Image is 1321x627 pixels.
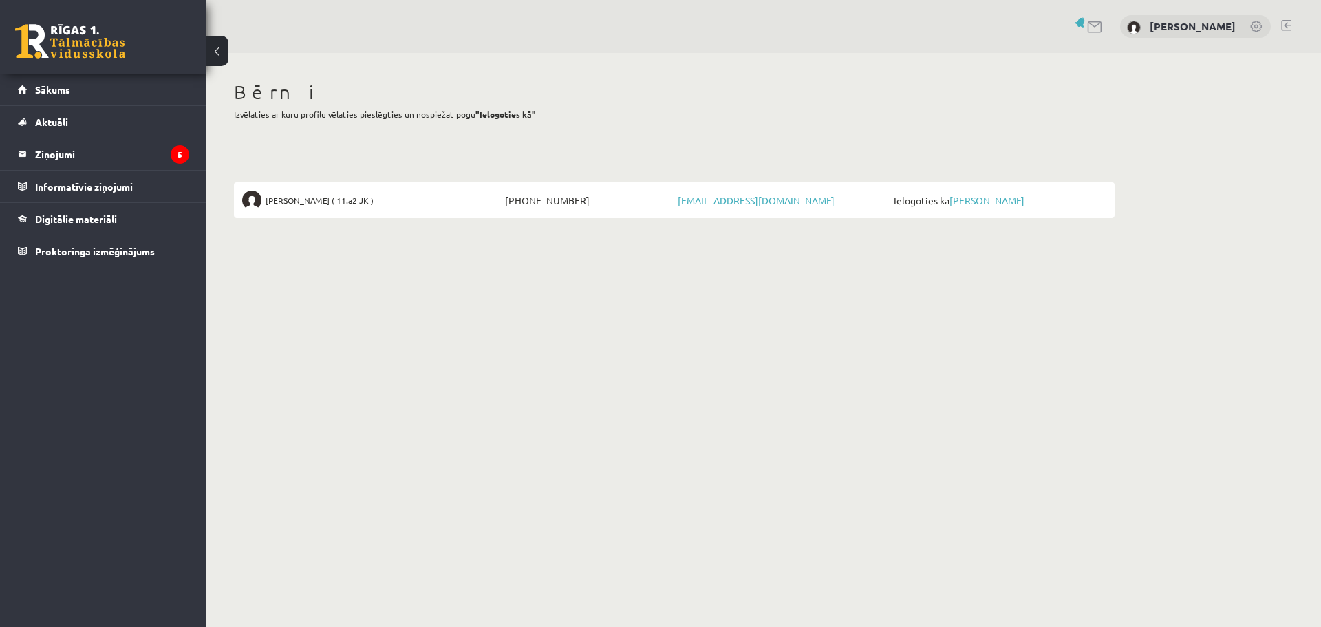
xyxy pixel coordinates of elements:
i: 5 [171,145,189,164]
img: Antra Laicāne [1127,21,1141,34]
span: Proktoringa izmēģinājums [35,245,155,257]
span: Ielogoties kā [890,191,1106,210]
b: "Ielogoties kā" [475,109,536,120]
legend: Ziņojumi [35,138,189,170]
p: Izvēlaties ar kuru profilu vēlaties pieslēgties un nospiežat pogu [234,108,1115,120]
span: [PHONE_NUMBER] [502,191,674,210]
a: [PERSON_NAME] [949,194,1024,206]
a: Informatīvie ziņojumi [18,171,189,202]
a: [EMAIL_ADDRESS][DOMAIN_NAME] [678,194,835,206]
a: Ziņojumi5 [18,138,189,170]
a: Proktoringa izmēģinājums [18,235,189,267]
a: Rīgas 1. Tālmācības vidusskola [15,24,125,59]
span: Aktuāli [35,116,68,128]
span: Digitālie materiāli [35,213,117,225]
a: Sākums [18,74,189,105]
a: Aktuāli [18,106,189,138]
h1: Bērni [234,81,1115,104]
span: Sākums [35,83,70,96]
legend: Informatīvie ziņojumi [35,171,189,202]
a: [PERSON_NAME] [1150,19,1236,33]
span: [PERSON_NAME] ( 11.a2 JK ) [266,191,374,210]
a: Digitālie materiāli [18,203,189,235]
img: Raivo Laicāns [242,191,261,210]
